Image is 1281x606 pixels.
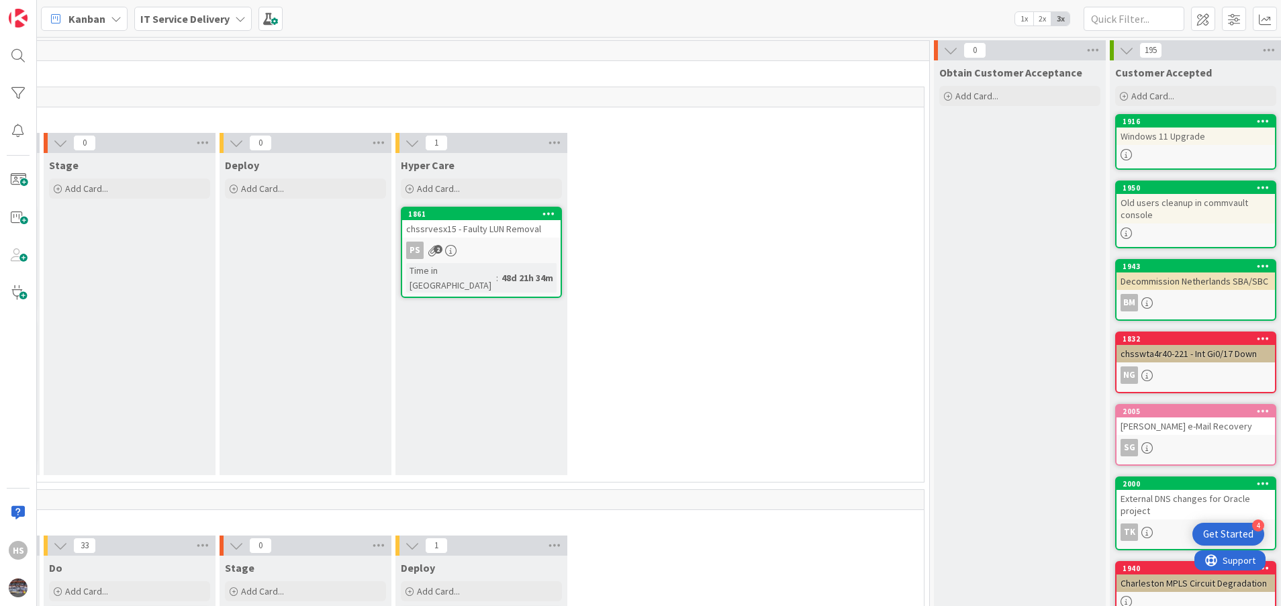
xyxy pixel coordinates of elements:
input: Quick Filter... [1084,7,1184,31]
div: Open Get Started checklist, remaining modules: 4 [1192,523,1264,546]
div: chsswta4r40-221 - Int Gi0/17 Down [1117,345,1275,362]
span: 0 [73,135,96,151]
div: 1940 [1123,564,1275,573]
div: 1861chssrvesx15 - Faulty LUN Removal [402,208,561,238]
span: 0 [249,538,272,554]
div: 1943 [1123,262,1275,271]
a: 1861chssrvesx15 - Faulty LUN RemovalPSTime in [GEOGRAPHIC_DATA]:48d 21h 34m [401,207,562,298]
a: 1950Old users cleanup in commvault console [1115,181,1276,248]
div: 1832 [1123,334,1275,344]
div: sg [1121,439,1138,456]
span: 2 [434,245,442,254]
span: 33 [73,538,96,554]
span: Kanban [68,11,105,27]
span: : [496,270,498,285]
div: Windows 11 Upgrade [1117,128,1275,145]
div: 4 [1252,519,1264,532]
span: 2x [1033,12,1051,26]
div: 2000 [1123,479,1275,489]
div: Old users cleanup in commvault console [1117,194,1275,223]
span: Customer Accepted [1115,66,1212,79]
span: Obtain Customer Acceptance [939,66,1082,79]
div: Decommission Netherlands SBA/SBC [1117,272,1275,290]
div: Charleston MPLS Circuit Degradation [1117,574,1275,592]
div: 1950 [1123,183,1275,193]
div: BM [1117,294,1275,311]
div: chssrvesx15 - Faulty LUN Removal [402,220,561,238]
div: TK [1117,523,1275,541]
div: NG [1117,366,1275,384]
div: 1943Decommission Netherlands SBA/SBC [1117,260,1275,290]
div: 1832 [1117,333,1275,345]
div: 1940 [1117,562,1275,574]
span: Support [28,2,61,18]
div: External DNS changes for Oracle project [1117,490,1275,519]
span: Add Card... [241,183,284,195]
div: PS [402,242,561,259]
div: 1861 [408,209,561,219]
div: 1940Charleston MPLS Circuit Degradation [1117,562,1275,592]
a: 2005[PERSON_NAME] e-Mail Recoverysg [1115,404,1276,466]
div: HS [9,541,28,560]
span: Add Card... [417,585,460,597]
a: 2000External DNS changes for Oracle projectTK [1115,476,1276,550]
span: 1 [425,538,448,554]
a: 1943Decommission Netherlands SBA/SBCBM [1115,259,1276,321]
div: [PERSON_NAME] e-Mail Recovery [1117,417,1275,435]
span: Add Card... [955,90,998,102]
span: Do [49,561,62,574]
div: 2000External DNS changes for Oracle project [1117,478,1275,519]
div: 1832chsswta4r40-221 - Int Gi0/17 Down [1117,333,1275,362]
span: Add Card... [1131,90,1174,102]
div: 1943 [1117,260,1275,272]
div: 1861 [402,208,561,220]
div: sg [1117,439,1275,456]
a: 1832chsswta4r40-221 - Int Gi0/17 DownNG [1115,332,1276,393]
div: 2005[PERSON_NAME] e-Mail Recovery [1117,405,1275,435]
span: Add Card... [65,585,108,597]
div: 2005 [1117,405,1275,417]
div: 48d 21h 34m [498,270,557,285]
div: 1916Windows 11 Upgrade [1117,115,1275,145]
div: 1916 [1117,115,1275,128]
div: Time in [GEOGRAPHIC_DATA] [406,263,496,293]
span: 0 [249,135,272,151]
span: Stage [225,561,254,574]
span: 3x [1051,12,1070,26]
div: BM [1121,294,1138,311]
div: Get Started [1203,527,1253,541]
span: Add Card... [65,183,108,195]
span: 1 [425,135,448,151]
div: NG [1121,366,1138,384]
div: 1950Old users cleanup in commvault console [1117,182,1275,223]
span: Deploy [401,561,435,574]
div: PS [406,242,424,259]
span: Add Card... [417,183,460,195]
div: TK [1121,523,1138,541]
div: 1950 [1117,182,1275,194]
span: Hyper Care [401,158,455,172]
a: 1916Windows 11 Upgrade [1115,114,1276,170]
div: 2005 [1123,407,1275,416]
img: avatar [9,578,28,597]
span: Deploy [225,158,259,172]
span: 195 [1139,42,1162,58]
span: Stage [49,158,79,172]
div: 1916 [1123,117,1275,126]
span: Add Card... [241,585,284,597]
div: 2000 [1117,478,1275,490]
span: 1x [1015,12,1033,26]
b: IT Service Delivery [140,12,230,26]
img: Visit kanbanzone.com [9,9,28,28]
span: 0 [963,42,986,58]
